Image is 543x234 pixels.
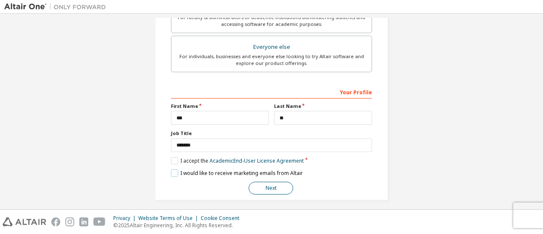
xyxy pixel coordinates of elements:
div: Privacy [113,215,138,222]
div: For faculty & administrators of academic institutions administering students and accessing softwa... [176,14,367,28]
img: instagram.svg [65,217,74,226]
div: Everyone else [176,41,367,53]
label: Job Title [171,130,372,137]
div: Website Terms of Use [138,215,201,222]
div: For individuals, businesses and everyone else looking to try Altair software and explore our prod... [176,53,367,67]
p: © 2025 Altair Engineering, Inc. All Rights Reserved. [113,222,244,229]
a: Academic End-User License Agreement [210,157,304,164]
img: altair_logo.svg [3,217,46,226]
button: Next [249,182,293,195]
img: youtube.svg [93,217,106,226]
div: Cookie Consent [201,215,244,222]
img: Altair One [4,3,110,11]
label: I would like to receive marketing emails from Altair [171,169,303,177]
div: Your Profile [171,85,372,99]
img: facebook.svg [51,217,60,226]
label: Last Name [274,103,372,110]
label: I accept the [171,157,304,164]
label: First Name [171,103,269,110]
img: linkedin.svg [79,217,88,226]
